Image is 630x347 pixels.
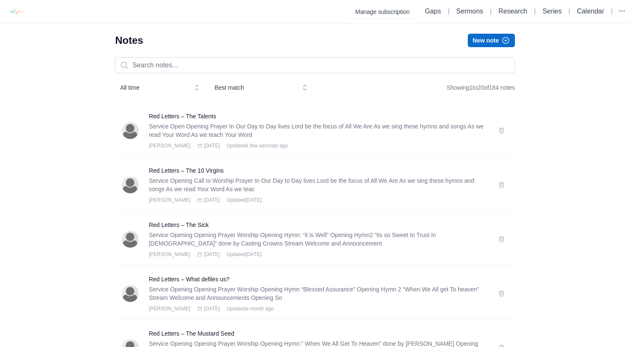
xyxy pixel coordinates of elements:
input: Search notes... [115,57,515,73]
a: Red Letters – The Mustard Seed [149,329,488,338]
li: | [531,6,539,16]
a: Red Letters – The Talents [149,112,488,120]
img: Jack Mason [122,231,139,248]
p: Service Opening Opening Prayer Worship Opening Hymn “Blessed Assurance” Opening Hymn 2 “When We A... [149,285,488,302]
p: Service Open Opening Prayer In Our Day to Day lives Lord be the focus of All We Are As we sing th... [149,122,488,139]
button: Manage subscription [350,5,415,19]
button: All time [115,80,204,95]
a: Red Letters – The 10 Virgins [149,166,488,175]
img: logo [6,2,25,21]
span: [PERSON_NAME] [149,197,190,203]
button: Best match [209,80,312,95]
h1: Notes [115,34,143,47]
p: Service Opening Call to Worship Prayer In Our Day to Day lives Lord be the focus of All We Are As... [149,176,488,193]
span: [DATE] [204,305,220,312]
li: | [608,6,616,16]
li: | [565,6,574,16]
a: Sermons [456,8,483,15]
span: [DATE] [204,142,220,149]
span: [PERSON_NAME] [149,142,190,149]
a: Series [542,8,561,15]
li: | [487,6,495,16]
img: Jack Mason [122,285,139,302]
span: [PERSON_NAME] [149,305,190,312]
a: Calendar [577,8,604,15]
span: Best match [214,83,295,92]
a: Red Letters – What defiles us? [149,275,488,283]
a: Red Letters – The Sick [149,221,488,229]
button: New note [468,34,515,47]
img: Jack Mason [122,176,139,193]
div: Showing 1 to 20 of 184 notes [447,80,515,95]
img: Jack Mason [122,122,139,139]
p: Service Opening Opening Prayer Worship Opening Hymn: “it is Well” Opening Hymn2 “tis so Sweet to ... [149,231,488,248]
span: Updated [DATE] [227,197,262,203]
a: Research [499,8,527,15]
a: Gaps [425,8,441,15]
span: [DATE] [204,251,220,258]
span: Updated [DATE] [227,251,262,258]
span: [DATE] [204,197,220,203]
li: | [444,6,453,16]
span: Updated a few seconds ago [227,142,288,149]
span: [PERSON_NAME] [149,251,190,258]
span: Updated a month ago [227,305,274,312]
span: All time [120,83,188,92]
